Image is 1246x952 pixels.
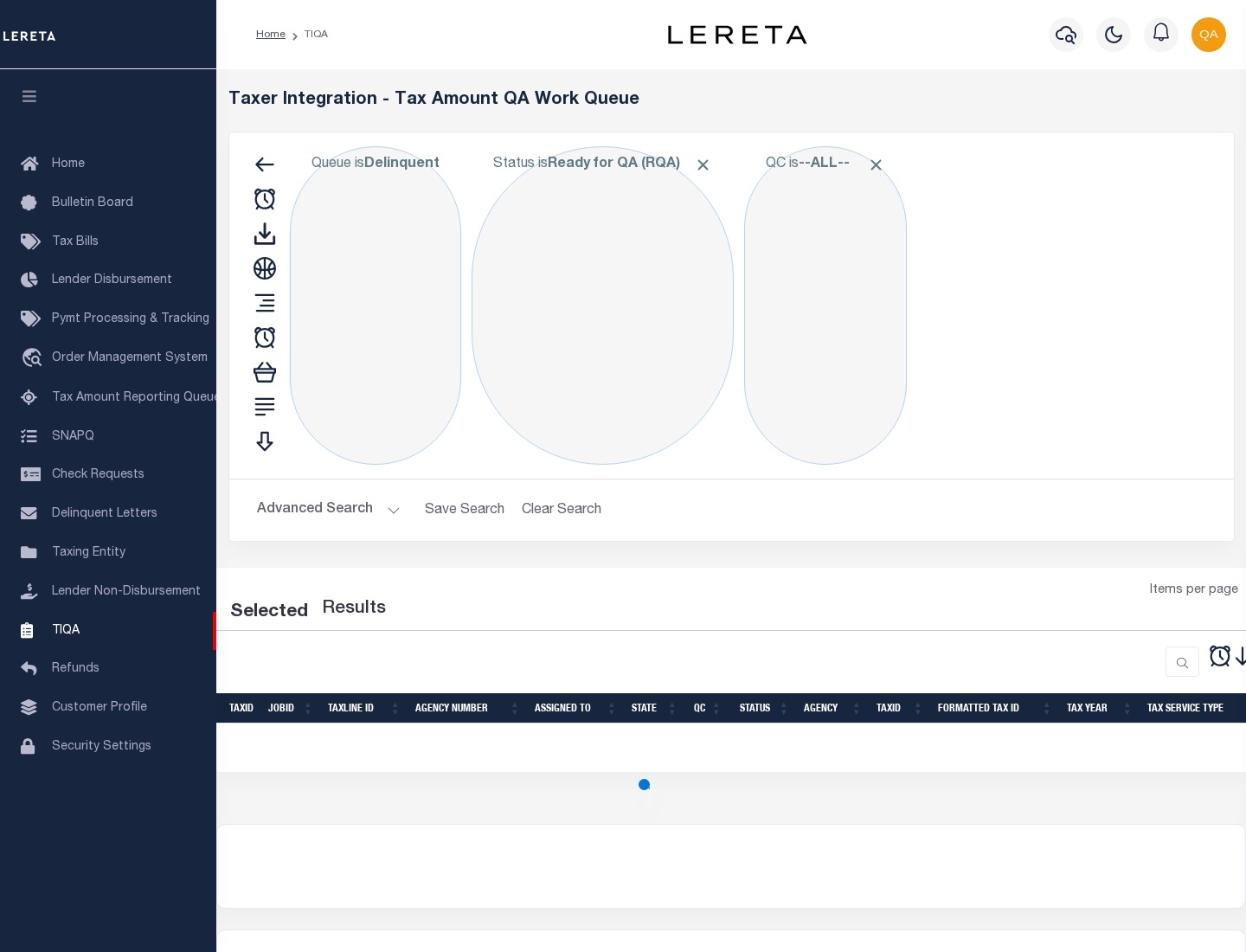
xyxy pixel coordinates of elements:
th: State [625,693,685,724]
span: Order Management System [52,352,208,364]
span: Tax Bills [52,236,99,248]
span: Pymt Processing & Tracking [52,313,209,325]
th: Agency [797,693,870,724]
th: TaxLine ID [321,693,408,724]
span: Taxing Entity [52,547,125,559]
span: Bulletin Board [52,197,133,209]
b: --ALL-- [799,158,850,171]
span: Customer Profile [52,702,147,714]
span: Refunds [52,663,100,675]
span: Tax Amount Reporting Queue [52,392,221,404]
th: Assigned To [528,693,625,724]
th: TaxID [222,693,261,724]
span: Click to Remove [867,156,885,174]
li: TIQA [286,27,328,42]
th: Agency Number [408,693,528,724]
span: Security Settings [52,741,151,753]
h5: Taxer Integration - Tax Amount QA Work Queue [228,90,1235,111]
button: Advanced Search [257,493,401,527]
th: Status [729,693,797,724]
a: Home [256,29,286,40]
img: svg+xml;base64,PHN2ZyB4bWxucz0iaHR0cDovL3d3dy53My5vcmcvMjAwMC9zdmciIHBvaW50ZXItZXZlbnRzPSJub25lIi... [1191,17,1226,52]
th: JobID [261,693,321,724]
span: Check Requests [52,469,145,481]
label: Results [322,595,386,623]
button: Save Search [414,493,515,527]
div: Selected [230,599,308,627]
span: Home [52,158,85,170]
b: Delinquent [364,158,440,171]
span: SNAPQ [52,430,94,442]
div: Click to Edit [472,146,734,465]
th: QC [685,693,729,724]
span: Lender Disbursement [52,274,172,286]
i: travel_explore [21,348,48,370]
div: Click to Edit [744,146,907,465]
span: TIQA [52,624,80,636]
th: TaxID [870,693,931,724]
span: Delinquent Letters [52,508,157,520]
div: Click to Edit [290,146,461,465]
span: Lender Non-Disbursement [52,586,201,598]
th: Formatted Tax ID [931,693,1060,724]
th: Tax Year [1060,693,1140,724]
b: Ready for QA (RQA) [548,158,712,171]
img: logo-dark.svg [668,25,806,44]
button: Clear Search [515,493,609,527]
span: Items per page [1150,582,1238,601]
span: Click to Remove [694,156,712,174]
